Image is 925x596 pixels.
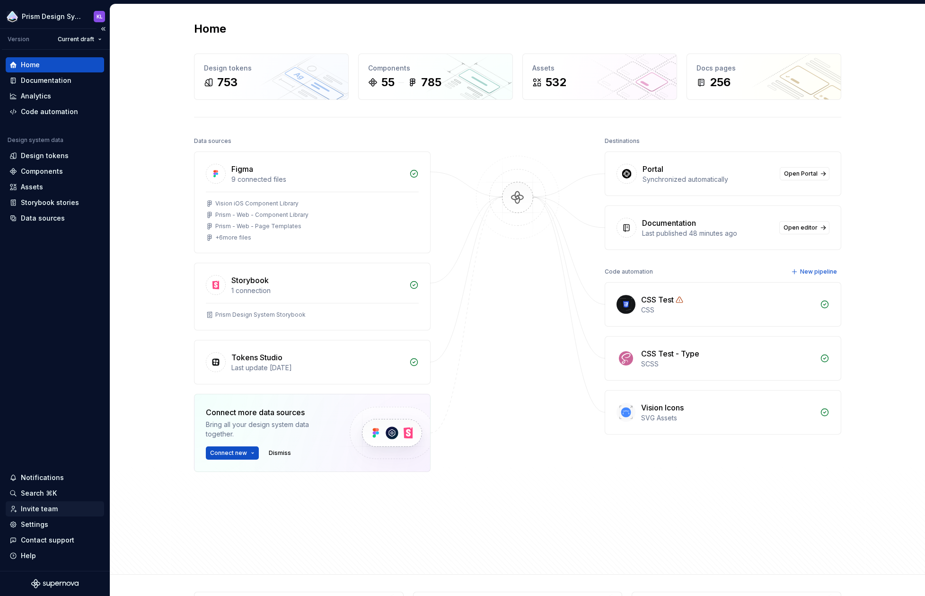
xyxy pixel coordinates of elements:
div: Docs pages [696,63,831,73]
div: CSS Test - Type [641,348,699,359]
a: Storybook stories [6,195,104,210]
div: Portal [643,163,663,175]
div: Prism - Web - Component Library [215,211,308,219]
div: 256 [710,75,731,90]
div: Components [21,167,63,176]
button: Current draft [53,33,106,46]
div: 785 [421,75,441,90]
a: Documentation [6,73,104,88]
div: Design tokens [21,151,69,160]
div: KL [97,13,103,20]
a: Analytics [6,89,104,104]
svg: Supernova Logo [31,579,79,588]
div: 532 [546,75,566,90]
div: Code automation [605,265,653,278]
div: CSS [641,305,814,315]
button: New pipeline [788,265,841,278]
div: Synchronized automatically [643,175,774,184]
a: Code automation [6,104,104,119]
a: Tokens StudioLast update [DATE] [194,340,431,384]
a: Docs pages256 [687,53,841,100]
a: Settings [6,517,104,532]
div: Design tokens [204,63,339,73]
button: Dismiss [264,446,295,460]
div: Storybook [231,275,269,286]
a: Components [6,164,104,179]
div: 753 [217,75,238,90]
div: + 6 more files [215,234,251,241]
img: 106765b7-6fc4-4b5d-8be0-32f944830029.png [7,11,18,22]
div: Assets [21,182,43,192]
a: Invite team [6,501,104,516]
div: Settings [21,520,48,529]
a: Design tokens753 [194,53,349,100]
button: Connect new [206,446,259,460]
div: Prism Design System [22,12,82,21]
div: Last published 48 minutes ago [642,229,774,238]
a: Assets [6,179,104,195]
div: Vision Icons [641,402,684,413]
div: Help [21,551,36,560]
div: Design system data [8,136,63,144]
div: Analytics [21,91,51,101]
span: Current draft [58,36,94,43]
div: CSS Test [641,294,674,305]
a: Storybook1 connectionPrism Design System Storybook [194,263,431,330]
div: 9 connected files [231,175,404,184]
div: Notifications [21,473,64,482]
div: Components [368,63,503,73]
div: Connect more data sources [206,407,334,418]
button: Collapse sidebar [97,22,110,36]
div: Assets [532,63,667,73]
div: SVG Assets [641,413,814,423]
div: Home [21,60,40,70]
div: 55 [381,75,395,90]
div: Documentation [642,217,696,229]
div: Figma [231,163,253,175]
a: Components55785 [358,53,513,100]
div: Last update [DATE] [231,363,404,373]
div: Data sources [194,134,231,148]
button: Search ⌘K [6,486,104,501]
div: Search ⌘K [21,489,57,498]
div: SCSS [641,359,814,369]
div: Data sources [21,213,65,223]
div: Invite team [21,504,58,514]
div: Storybook stories [21,198,79,207]
div: Prism - Web - Page Templates [215,222,301,230]
div: Vision iOS Component Library [215,200,299,207]
div: Version [8,36,29,43]
button: Contact support [6,533,104,548]
div: Destinations [605,134,640,148]
h2: Home [194,21,226,36]
div: 1 connection [231,286,404,295]
span: Connect new [210,449,247,457]
a: Open Portal [780,167,829,180]
button: Help [6,548,104,563]
span: New pipeline [800,268,837,276]
div: Bring all your design system data together. [206,420,334,439]
div: Documentation [21,76,71,85]
div: Tokens Studio [231,352,282,363]
a: Data sources [6,211,104,226]
a: Open editor [779,221,829,234]
div: Contact support [21,535,74,545]
button: Notifications [6,470,104,485]
div: Code automation [21,107,78,116]
a: Home [6,57,104,72]
span: Dismiss [269,449,291,457]
a: Design tokens [6,148,104,163]
span: Open Portal [784,170,818,178]
a: Figma9 connected filesVision iOS Component LibraryPrism - Web - Component LibraryPrism - Web - Pa... [194,151,431,253]
span: Open editor [784,224,818,231]
div: Prism Design System Storybook [215,311,306,319]
button: Prism Design SystemKL [2,6,108,27]
a: Assets532 [522,53,677,100]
